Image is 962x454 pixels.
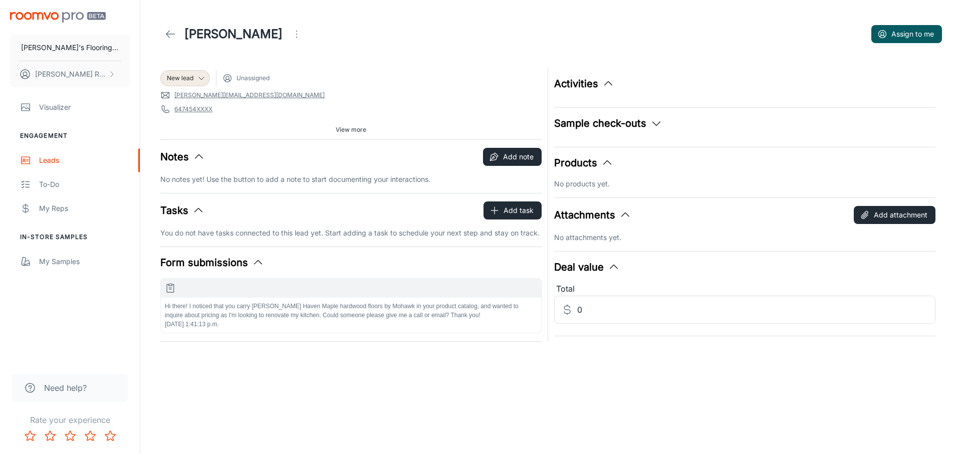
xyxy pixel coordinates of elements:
a: [PERSON_NAME][EMAIL_ADDRESS][DOMAIN_NAME] [174,91,325,100]
p: [PERSON_NAME] Rsa [35,69,106,80]
p: No products yet. [554,178,935,189]
div: My Reps [39,203,130,214]
button: Open menu [287,24,307,44]
span: New lead [167,74,193,83]
span: Unassigned [236,74,270,83]
button: Activities [554,76,614,91]
p: No notes yet! Use the button to add a note to start documenting your interactions. [160,174,542,185]
div: Leads [39,155,130,166]
p: No attachments yet. [554,232,935,243]
button: Notes [160,149,205,164]
button: Tasks [160,203,204,218]
button: Form submissions [160,255,264,270]
p: [PERSON_NAME]'s Flooring Co [21,42,119,53]
button: Deal value [554,260,620,275]
h1: [PERSON_NAME] [184,25,283,43]
div: New lead [160,70,210,86]
div: To-do [39,179,130,190]
span: View more [336,125,366,134]
input: Estimated deal value [577,296,935,324]
button: Sample check-outs [554,116,662,131]
button: Add attachment [854,206,935,224]
span: [DATE] 1:41:13 p.m. [165,321,219,328]
button: Add note [483,148,542,166]
p: Hi there! I noticed that you carry [PERSON_NAME] Haven Maple hardwood floors by Mohawk in your pr... [165,302,537,320]
p: You do not have tasks connected to this lead yet. Start adding a task to schedule your next step ... [160,228,542,239]
button: Assign to me [871,25,942,43]
button: [PERSON_NAME]'s Flooring Co [10,35,130,61]
img: Roomvo PRO Beta [10,12,106,23]
button: View more [332,122,370,137]
button: [PERSON_NAME] Rsa [10,61,130,87]
div: Total [554,283,935,296]
a: 647454XXXX [174,105,212,114]
button: Attachments [554,207,631,222]
button: Add task [484,201,542,219]
div: My Samples [39,256,130,267]
button: Hi there! I noticed that you carry [PERSON_NAME] Haven Maple hardwood floors by Mohawk in your pr... [161,279,541,333]
button: Products [554,155,613,170]
div: Visualizer [39,102,130,113]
